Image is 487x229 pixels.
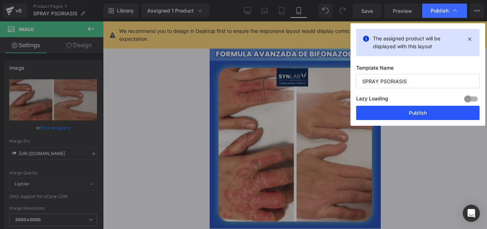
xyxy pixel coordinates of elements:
button: Publish [356,106,480,120]
p: The assigned product will be displayed with this layout [373,35,463,50]
span: Publish [431,8,448,14]
label: Lazy Loading [356,94,388,106]
label: Template Name [356,65,480,74]
div: Open Intercom Messenger [463,205,480,222]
